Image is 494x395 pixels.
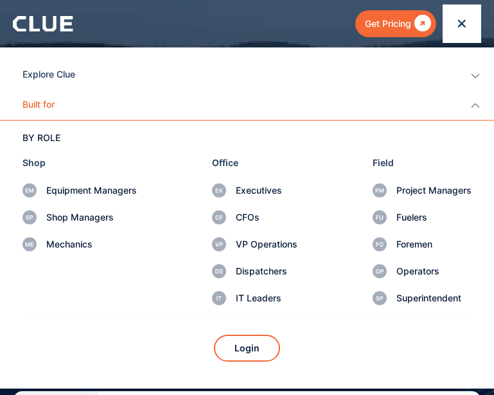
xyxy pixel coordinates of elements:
div: Shop [22,158,137,167]
div: Equipment Managers [46,186,137,195]
a: Executives [212,183,297,197]
div: Shop Managers [46,213,137,222]
a: CFOs [212,210,297,224]
a: Foremen [373,237,472,251]
div: Operators [396,267,472,276]
a: Project Managers [373,183,472,197]
a: Login [214,335,280,362]
div: menu [443,4,481,43]
a: Shop Managers [22,210,137,224]
a: Get Pricing [355,10,436,37]
div: Fuelers [396,213,472,222]
div: Explore Clue [22,60,453,90]
a: Equipment Managers [22,183,137,197]
a: Superintendent [373,291,472,305]
div: Foremen [396,240,472,249]
div: BY ROLE [22,133,472,142]
a: IT Leaders [212,291,297,305]
div: Get Pricing [365,15,411,31]
div: Mechanics [46,240,137,249]
a: Fuelers [373,210,472,224]
div: CFOs [236,213,297,222]
a: Dispatchers [212,264,297,278]
a: Mechanics [22,237,137,251]
div: Executives [236,186,297,195]
div: Office [212,158,297,167]
div: Built for [22,90,453,120]
div: Project Managers [396,186,472,195]
a: VP Operations [212,237,297,251]
div: Field [373,158,472,167]
div: Dispatchers [236,267,297,276]
div: Superintendent [396,294,472,303]
div: IT Leaders [236,294,297,303]
div: VP Operations [236,240,297,249]
a: Operators [373,264,472,278]
div:  [411,15,431,31]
